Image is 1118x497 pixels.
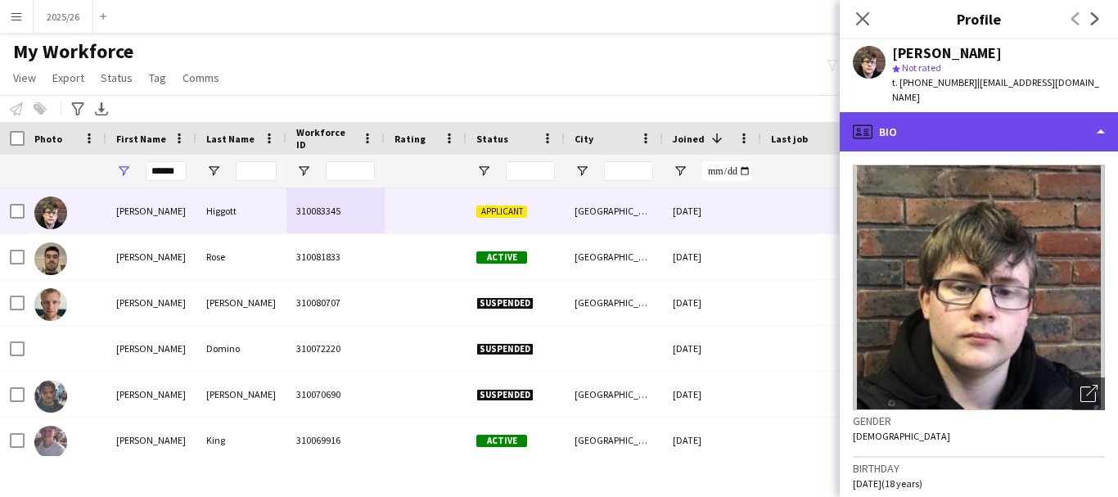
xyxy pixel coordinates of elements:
div: Bio [840,112,1118,151]
div: [DATE] [663,326,761,371]
span: Tag [149,70,166,85]
div: [DATE] [663,234,761,279]
h3: Birthday [853,461,1105,476]
div: King [196,418,286,463]
div: [PERSON_NAME] [196,280,286,325]
div: [DATE] [663,372,761,417]
div: Open photos pop-in [1072,377,1105,410]
span: Suspended [476,389,534,401]
div: [GEOGRAPHIC_DATA] [565,234,663,279]
div: [GEOGRAPHIC_DATA] [565,418,663,463]
div: 310081833 [286,234,385,279]
div: [GEOGRAPHIC_DATA] [565,280,663,325]
div: [DATE] [663,418,761,463]
button: Open Filter Menu [116,164,131,178]
span: View [13,70,36,85]
button: Open Filter Menu [296,164,311,178]
span: [DEMOGRAPHIC_DATA] [853,430,950,442]
div: Higgott [196,188,286,233]
img: Harvey King [34,426,67,459]
button: Open Filter Menu [575,164,589,178]
div: [PERSON_NAME] [106,280,196,325]
span: Not rated [902,61,941,74]
span: Applicant [476,206,527,218]
div: 310083345 [286,188,385,233]
div: [PERSON_NAME] [892,46,1002,61]
div: [PERSON_NAME] [196,372,286,417]
span: Last job [771,133,808,145]
input: Status Filter Input [506,161,555,181]
a: Export [46,67,91,88]
h3: Profile [840,8,1118,29]
span: | [EMAIL_ADDRESS][DOMAIN_NAME] [892,76,1099,103]
div: Domino [196,326,286,371]
div: [PERSON_NAME] [106,326,196,371]
a: Tag [142,67,173,88]
span: Rating [394,133,426,145]
a: Comms [176,67,226,88]
span: Comms [183,70,219,85]
span: Last Name [206,133,255,145]
div: 310072220 [286,326,385,371]
span: Suspended [476,297,534,309]
span: Status [476,133,508,145]
span: Joined [673,133,705,145]
input: Last Name Filter Input [236,161,277,181]
span: [DATE] (18 years) [853,477,922,490]
span: Workforce ID [296,126,355,151]
div: Rose [196,234,286,279]
span: Photo [34,133,62,145]
div: [GEOGRAPHIC_DATA] [565,372,663,417]
app-action-btn: Advanced filters [68,99,88,119]
div: [DATE] [663,188,761,233]
input: Joined Filter Input [702,161,751,181]
h3: Gender [853,413,1105,428]
span: t. [PHONE_NUMBER] [892,76,977,88]
div: [PERSON_NAME] [106,188,196,233]
img: Harvey Higgott [34,197,67,229]
div: [DATE] [663,280,761,325]
div: 310069916 [286,418,385,463]
span: Status [101,70,133,85]
button: 2025/26 [34,1,93,33]
input: Workforce ID Filter Input [326,161,375,181]
img: Harvey Smith [34,288,67,321]
span: Suspended [476,343,534,355]
input: City Filter Input [604,161,653,181]
div: 310070690 [286,372,385,417]
div: [PERSON_NAME] [106,418,196,463]
div: [PERSON_NAME] [106,372,196,417]
div: 310080707 [286,280,385,325]
button: Open Filter Menu [476,164,491,178]
a: View [7,67,43,88]
span: First Name [116,133,166,145]
button: Open Filter Menu [206,164,221,178]
div: [GEOGRAPHIC_DATA] [565,188,663,233]
img: Crew avatar or photo [853,165,1105,410]
div: [PERSON_NAME] [106,234,196,279]
span: Active [476,435,527,447]
app-action-btn: Export XLSX [92,99,111,119]
input: First Name Filter Input [146,161,187,181]
a: Status [94,67,139,88]
span: City [575,133,593,145]
button: Open Filter Menu [673,164,687,178]
span: Active [476,251,527,264]
img: Harvey Rose [34,242,67,275]
span: Export [52,70,84,85]
img: harvey january kerr [34,380,67,413]
span: My Workforce [13,39,133,64]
